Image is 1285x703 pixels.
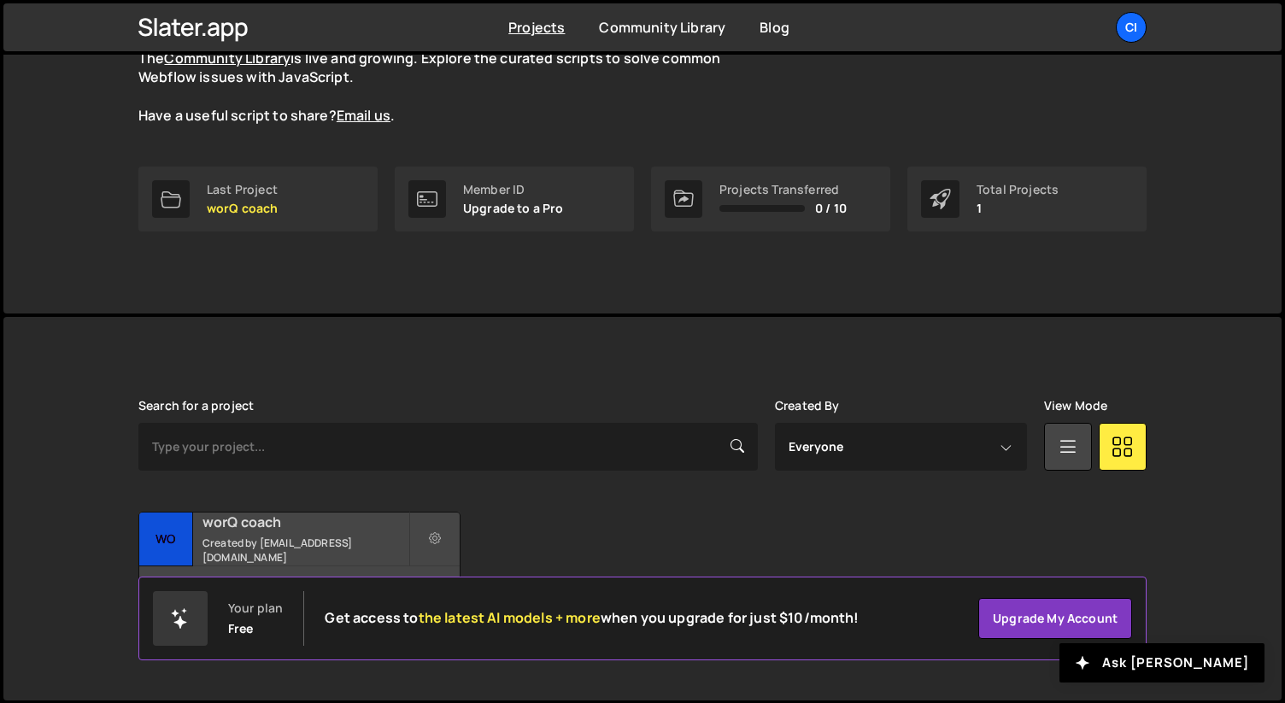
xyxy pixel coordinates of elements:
[228,622,254,636] div: Free
[207,183,279,196] div: Last Project
[207,202,279,215] p: worQ coach
[139,513,193,566] div: wo
[325,610,859,626] h2: Get access to when you upgrade for just $10/month!
[138,423,758,471] input: Type your project...
[202,513,408,531] h2: worQ coach
[1044,399,1107,413] label: View Mode
[138,512,461,618] a: wo worQ coach Created by [EMAIL_ADDRESS][DOMAIN_NAME] No pages have been added to this project
[138,167,378,231] a: Last Project worQ coach
[463,202,564,215] p: Upgrade to a Pro
[228,601,283,615] div: Your plan
[138,399,254,413] label: Search for a project
[1116,12,1147,43] a: ci
[599,18,725,37] a: Community Library
[202,536,408,565] small: Created by [EMAIL_ADDRESS][DOMAIN_NAME]
[164,49,290,67] a: Community Library
[978,598,1132,639] a: Upgrade my account
[508,18,565,37] a: Projects
[977,202,1059,215] p: 1
[719,183,847,196] div: Projects Transferred
[463,183,564,196] div: Member ID
[815,202,847,215] span: 0 / 10
[977,183,1059,196] div: Total Projects
[337,106,390,125] a: Email us
[760,18,789,37] a: Blog
[139,566,460,618] div: No pages have been added to this project
[775,399,840,413] label: Created By
[419,608,601,627] span: the latest AI models + more
[1059,643,1264,682] button: Ask [PERSON_NAME]
[138,49,754,126] p: The is live and growing. Explore the curated scripts to solve common Webflow issues with JavaScri...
